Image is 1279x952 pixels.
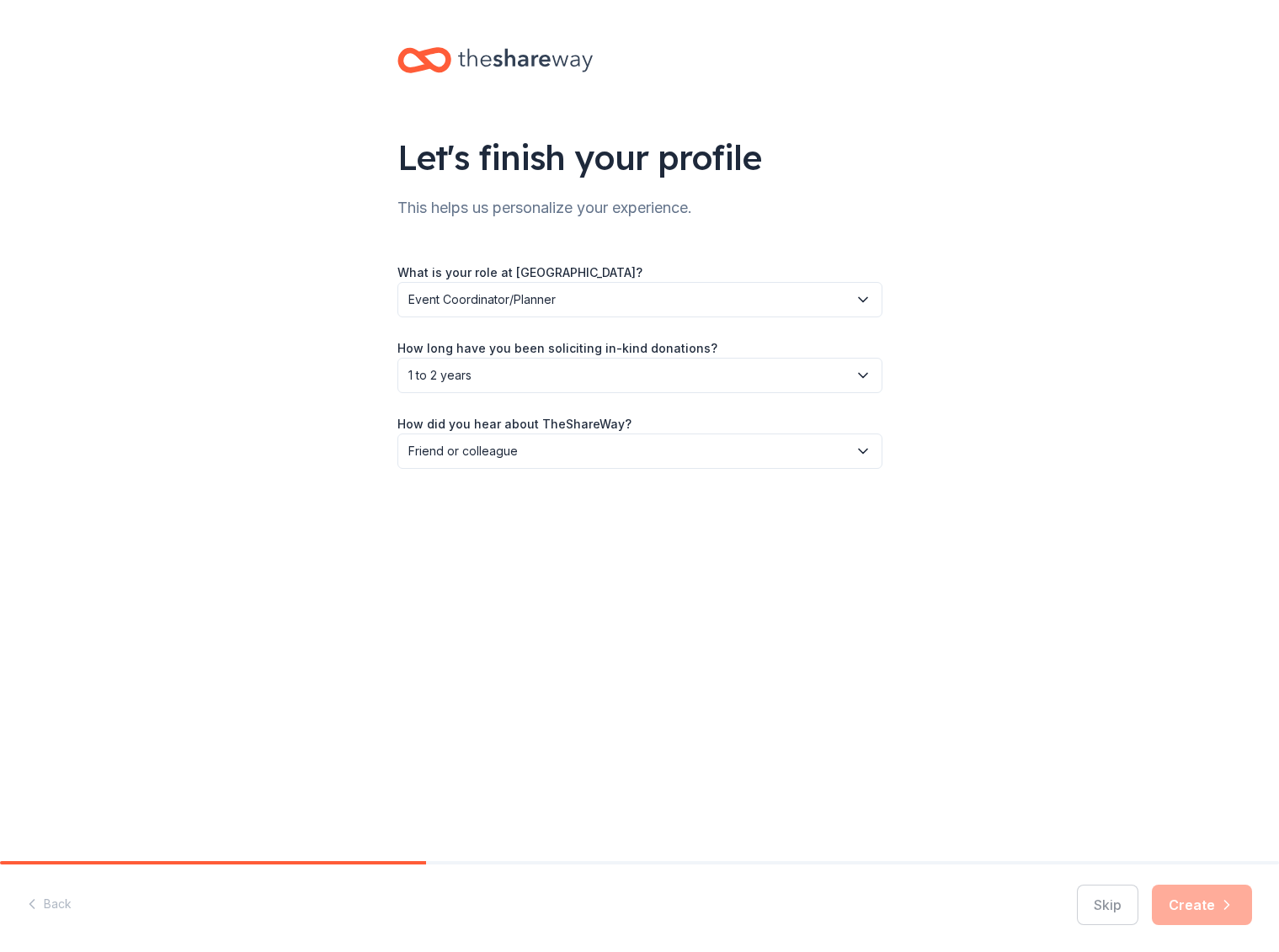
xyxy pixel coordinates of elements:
button: 1 to 2 years [397,358,882,393]
label: How long have you been soliciting in-kind donations? [397,340,717,357]
span: Friend or colleague [408,441,848,461]
span: 1 to 2 years [408,365,848,386]
label: How did you hear about TheShareWay? [397,416,632,433]
button: Friend or colleague [397,433,882,469]
label: What is your role at [GEOGRAPHIC_DATA]? [397,264,642,281]
div: This helps us personalize your experience. [397,194,882,221]
span: Event Coordinator/Planner [408,290,848,310]
button: Event Coordinator/Planner [397,282,882,317]
div: Let's finish your profile [397,134,882,181]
